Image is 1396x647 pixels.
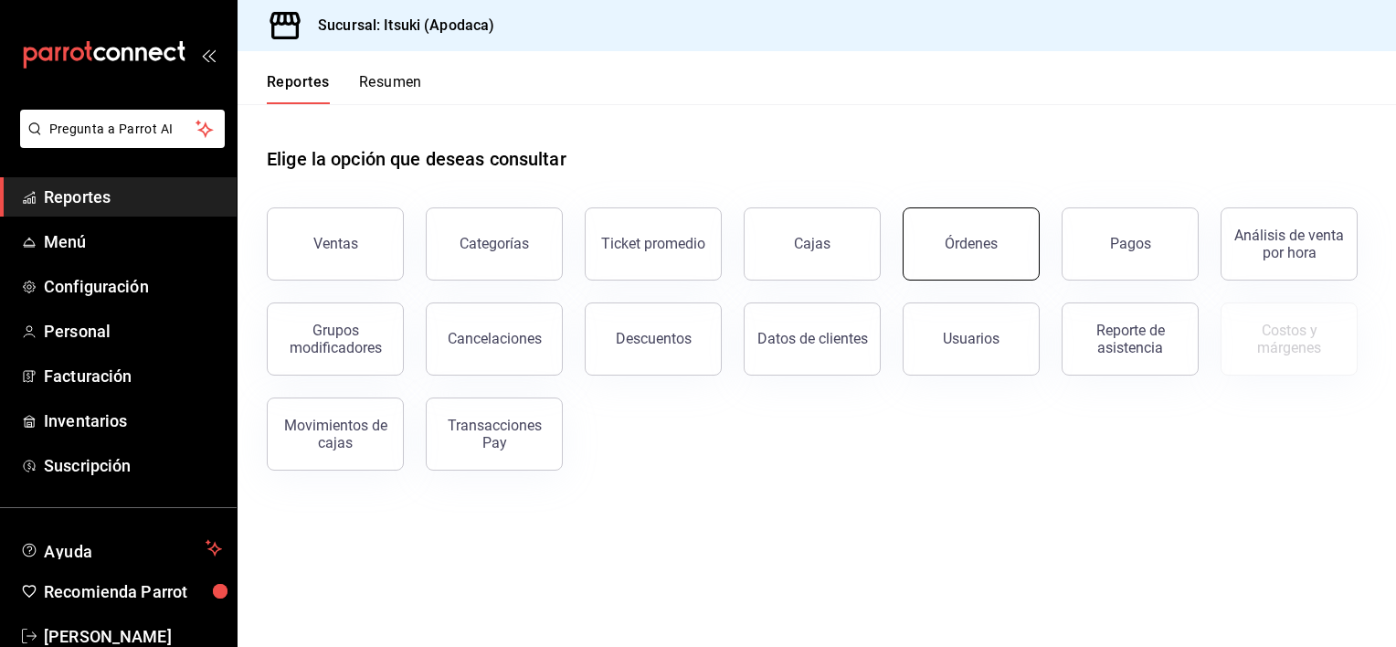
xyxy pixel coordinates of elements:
[744,207,881,281] a: Cajas
[359,73,422,104] button: Resumen
[267,145,566,173] h1: Elige la opción que deseas consultar
[44,187,111,207] font: Reportes
[20,110,225,148] button: Pregunta a Parrot AI
[267,398,404,471] button: Movimientos de cajas
[44,277,149,296] font: Configuración
[1062,207,1199,281] button: Pagos
[1062,302,1199,376] button: Reporte de asistencia
[279,322,392,356] div: Grupos modificadores
[1221,207,1358,281] button: Análisis de venta por hora
[44,232,87,251] font: Menú
[616,330,692,347] div: Descuentos
[426,398,563,471] button: Transacciones Pay
[267,73,330,91] font: Reportes
[44,627,172,646] font: [PERSON_NAME]
[438,417,551,451] div: Transacciones Pay
[1073,322,1187,356] div: Reporte de asistencia
[313,235,358,252] div: Ventas
[1110,235,1151,252] div: Pagos
[44,456,131,475] font: Suscripción
[267,73,422,104] div: Pestañas de navegación
[945,235,998,252] div: Órdenes
[943,330,999,347] div: Usuarios
[1232,322,1346,356] div: Costos y márgenes
[903,302,1040,376] button: Usuarios
[49,120,196,139] span: Pregunta a Parrot AI
[44,322,111,341] font: Personal
[44,411,127,430] font: Inventarios
[1232,227,1346,261] div: Análisis de venta por hora
[903,207,1040,281] button: Órdenes
[426,302,563,376] button: Cancelaciones
[13,133,225,152] a: Pregunta a Parrot AI
[601,235,705,252] div: Ticket promedio
[585,207,722,281] button: Ticket promedio
[448,330,542,347] div: Cancelaciones
[744,302,881,376] button: Datos de clientes
[267,207,404,281] button: Ventas
[201,48,216,62] button: open_drawer_menu
[460,235,529,252] div: Categorías
[279,417,392,451] div: Movimientos de cajas
[44,537,198,559] span: Ayuda
[267,302,404,376] button: Grupos modificadores
[794,233,831,255] div: Cajas
[426,207,563,281] button: Categorías
[585,302,722,376] button: Descuentos
[44,366,132,386] font: Facturación
[44,582,187,601] font: Recomienda Parrot
[757,330,868,347] div: Datos de clientes
[1221,302,1358,376] button: Contrata inventarios para ver este reporte
[303,15,494,37] h3: Sucursal: Itsuki (Apodaca)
